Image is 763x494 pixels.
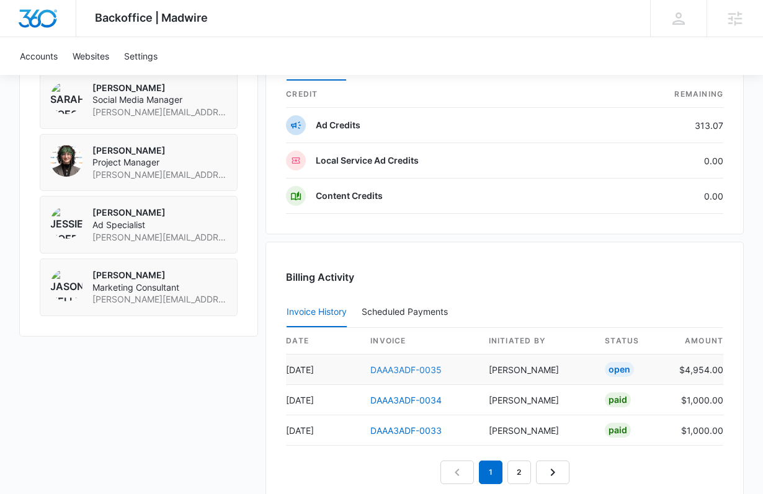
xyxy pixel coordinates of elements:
[596,108,723,143] td: 313.07
[50,144,83,177] img: Percy Ackerman
[507,461,531,484] a: Page 2
[92,219,228,231] span: Ad Specialist
[316,190,383,202] p: Content Credits
[316,154,419,167] p: Local Service Ad Credits
[92,206,228,219] p: [PERSON_NAME]
[92,281,228,294] span: Marketing Consultant
[316,119,360,131] p: Ad Credits
[117,37,165,75] a: Settings
[595,328,669,355] th: status
[596,81,723,108] th: Remaining
[605,362,634,377] div: Open
[370,364,442,375] a: DAAA3ADF-0035
[479,355,596,385] td: [PERSON_NAME]
[370,395,442,405] a: DAAA3ADF-0034
[370,425,442,436] a: DAAA3ADF-0033
[50,82,83,114] img: Sarah Voegtlin
[95,11,208,24] span: Backoffice | Madwire
[286,328,360,355] th: date
[362,307,453,316] div: Scheduled Payments
[669,328,723,355] th: amount
[536,461,569,484] a: Next Page
[596,179,723,214] td: 0.00
[669,355,723,385] td: $4,954.00
[479,385,596,415] td: [PERSON_NAME]
[286,81,596,108] th: credit
[596,143,723,179] td: 0.00
[92,293,228,306] span: [PERSON_NAME][EMAIL_ADDRESS][PERSON_NAME][DOMAIN_NAME]
[50,269,83,301] img: Jason Hellem
[92,106,228,118] span: [PERSON_NAME][EMAIL_ADDRESS][PERSON_NAME][DOMAIN_NAME]
[92,144,228,157] p: [PERSON_NAME]
[92,231,228,244] span: [PERSON_NAME][EMAIL_ADDRESS][PERSON_NAME][DOMAIN_NAME]
[440,461,569,484] nav: Pagination
[92,156,228,169] span: Project Manager
[287,298,347,327] button: Invoice History
[479,415,596,446] td: [PERSON_NAME]
[669,385,723,415] td: $1,000.00
[479,461,502,484] em: 1
[286,385,360,415] td: [DATE]
[92,269,228,281] p: [PERSON_NAME]
[360,328,478,355] th: invoice
[92,82,228,94] p: [PERSON_NAME]
[286,270,723,284] h3: Billing Activity
[605,392,631,407] div: Paid
[50,206,83,239] img: Jessie Hoerr
[12,37,65,75] a: Accounts
[286,415,360,446] td: [DATE]
[605,423,631,438] div: Paid
[92,169,228,181] span: [PERSON_NAME][EMAIL_ADDRESS][PERSON_NAME][DOMAIN_NAME]
[669,415,723,446] td: $1,000.00
[92,94,228,106] span: Social Media Manager
[65,37,117,75] a: Websites
[479,328,596,355] th: Initiated By
[286,355,360,385] td: [DATE]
